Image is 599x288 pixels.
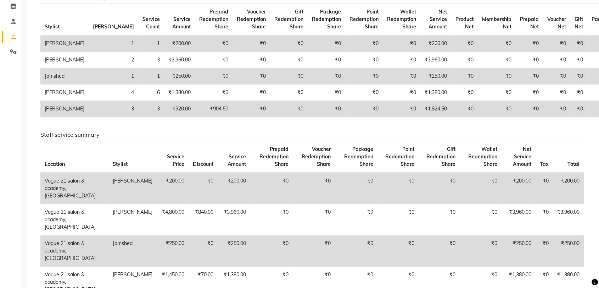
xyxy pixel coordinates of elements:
[543,85,570,101] td: ₹0
[345,68,383,85] td: ₹0
[189,204,218,235] td: ₹840.00
[233,85,270,101] td: ₹0
[451,68,478,85] td: ₹0
[455,16,474,30] span: Product Net
[460,204,502,235] td: ₹0
[89,101,138,117] td: 3
[344,146,373,167] span: Package Redemption Share
[420,101,451,117] td: ₹1,824.50
[520,16,539,30] span: Prepaid Net
[536,235,553,267] td: ₹0
[308,35,345,52] td: ₹0
[570,85,587,101] td: ₹0
[335,204,377,235] td: ₹0
[420,85,451,101] td: ₹1,380.00
[377,204,419,235] td: ₹0
[570,35,587,52] td: ₹0
[419,173,459,204] td: ₹0
[93,23,134,30] span: [PERSON_NAME]
[138,68,164,85] td: 1
[308,52,345,68] td: ₹0
[292,204,335,235] td: ₹0
[45,23,60,30] span: Stylist
[218,204,251,235] td: ₹3,960.00
[308,68,345,85] td: ₹0
[543,101,570,117] td: ₹0
[451,85,478,101] td: ₹0
[250,204,292,235] td: ₹0
[195,85,233,101] td: ₹0
[451,52,478,68] td: ₹0
[387,9,416,30] span: Wallet Redemption Share
[250,173,292,204] td: ₹0
[292,173,335,204] td: ₹0
[108,235,157,267] td: Jamshed
[513,146,531,167] span: Net Service Amount
[189,173,218,204] td: ₹0
[460,235,502,267] td: ₹0
[164,35,195,52] td: ₹200.00
[195,52,233,68] td: ₹0
[553,235,584,267] td: ₹250.00
[199,9,228,30] span: Prepaid Redemption Share
[157,235,189,267] td: ₹250.00
[478,35,516,52] td: ₹0
[113,161,128,167] span: Stylist
[40,35,89,52] td: [PERSON_NAME]
[195,35,233,52] td: ₹0
[308,85,345,101] td: ₹0
[138,35,164,52] td: 1
[195,101,233,117] td: ₹904.50
[142,16,160,30] span: Service Count
[40,173,108,204] td: Vogue 21 salon & academy, [GEOGRAPHIC_DATA]
[547,16,566,30] span: Voucher Net
[233,101,270,117] td: ₹0
[259,146,288,167] span: Prepaid Redemption Share
[270,101,308,117] td: ₹0
[567,161,580,167] span: Total
[349,9,379,30] span: Point Redemption Share
[516,85,543,101] td: ₹0
[536,173,553,204] td: ₹0
[383,85,420,101] td: ₹0
[502,173,536,204] td: ₹200.00
[40,68,89,85] td: Jamshed
[189,235,218,267] td: ₹0
[233,52,270,68] td: ₹0
[89,35,138,52] td: 1
[345,101,383,117] td: ₹0
[478,101,516,117] td: ₹0
[426,146,455,167] span: Gift Redemption Share
[383,35,420,52] td: ₹0
[570,68,587,85] td: ₹0
[377,173,419,204] td: ₹0
[138,101,164,117] td: 3
[335,235,377,267] td: ₹0
[218,173,251,204] td: ₹200.00
[516,68,543,85] td: ₹0
[468,146,497,167] span: Wallet Redemption Share
[40,235,108,267] td: Vogue 21 salon & academy, [GEOGRAPHIC_DATA]
[40,101,89,117] td: [PERSON_NAME]
[45,161,65,167] span: Location
[451,35,478,52] td: ₹0
[383,52,420,68] td: ₹0
[543,68,570,85] td: ₹0
[335,173,377,204] td: ₹0
[420,35,451,52] td: ₹200.00
[478,52,516,68] td: ₹0
[270,52,308,68] td: ₹0
[502,204,536,235] td: ₹3,960.00
[516,35,543,52] td: ₹0
[345,35,383,52] td: ₹0
[553,173,584,204] td: ₹200.00
[570,52,587,68] td: ₹0
[312,9,341,30] span: Package Redemption Share
[157,204,189,235] td: ₹4,800.00
[292,235,335,267] td: ₹0
[377,235,419,267] td: ₹0
[270,68,308,85] td: ₹0
[536,204,553,235] td: ₹0
[478,85,516,101] td: ₹0
[164,85,195,101] td: ₹1,380.00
